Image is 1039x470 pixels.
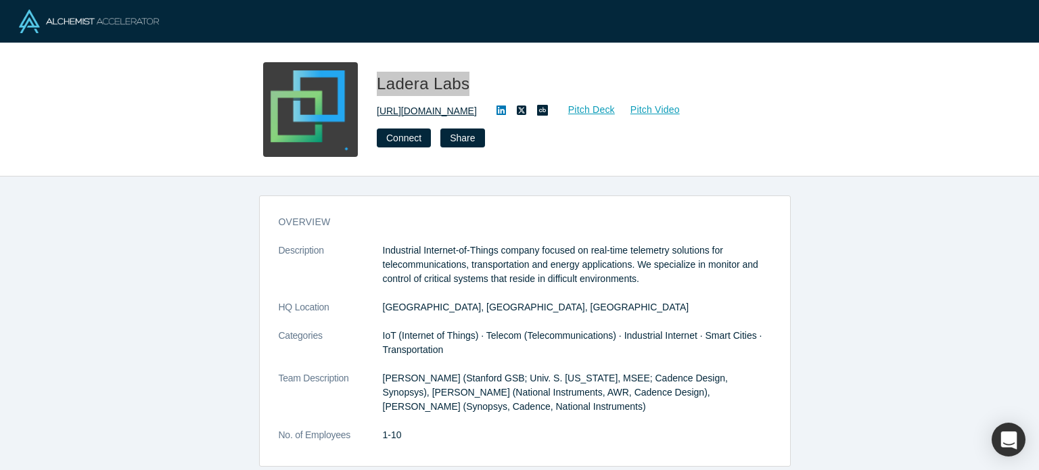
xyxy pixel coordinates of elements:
[377,104,477,118] a: [URL][DOMAIN_NAME]
[263,62,358,157] img: Ladera Labs's Logo
[279,243,383,300] dt: Description
[616,102,680,118] a: Pitch Video
[383,330,762,355] span: IoT (Internet of Things) · Telecom (Telecommunications) · Industrial Internet · Smart Cities · Tr...
[377,74,474,93] span: Ladera Labs
[279,428,383,456] dt: No. of Employees
[279,300,383,329] dt: HQ Location
[383,428,771,442] dd: 1-10
[279,329,383,371] dt: Categories
[279,371,383,428] dt: Team Description
[383,300,771,314] dd: [GEOGRAPHIC_DATA], [GEOGRAPHIC_DATA], [GEOGRAPHIC_DATA]
[383,243,771,286] p: Industrial Internet-of-Things company focused on real-time telemetry solutions for telecommunicat...
[19,9,159,33] img: Alchemist Logo
[279,215,752,229] h3: overview
[377,128,431,147] button: Connect
[383,371,771,414] p: [PERSON_NAME] (Stanford GSB; Univ. S. [US_STATE], MSEE; Cadence Design, Synopsys), [PERSON_NAME] ...
[553,102,616,118] a: Pitch Deck
[440,128,484,147] button: Share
